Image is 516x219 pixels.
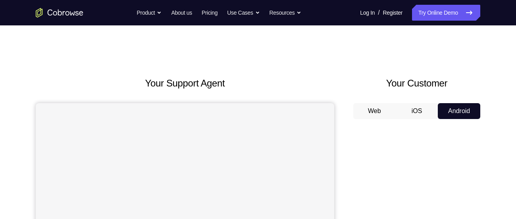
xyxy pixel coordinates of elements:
[137,5,162,21] button: Product
[396,103,438,119] button: iOS
[383,5,402,21] a: Register
[360,5,375,21] a: Log In
[353,76,480,90] h2: Your Customer
[438,103,480,119] button: Android
[202,5,218,21] a: Pricing
[378,8,379,17] span: /
[36,76,334,90] h2: Your Support Agent
[353,103,396,119] button: Web
[36,8,83,17] a: Go to the home page
[412,5,480,21] a: Try Online Demo
[171,5,192,21] a: About us
[227,5,260,21] button: Use Cases
[270,5,302,21] button: Resources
